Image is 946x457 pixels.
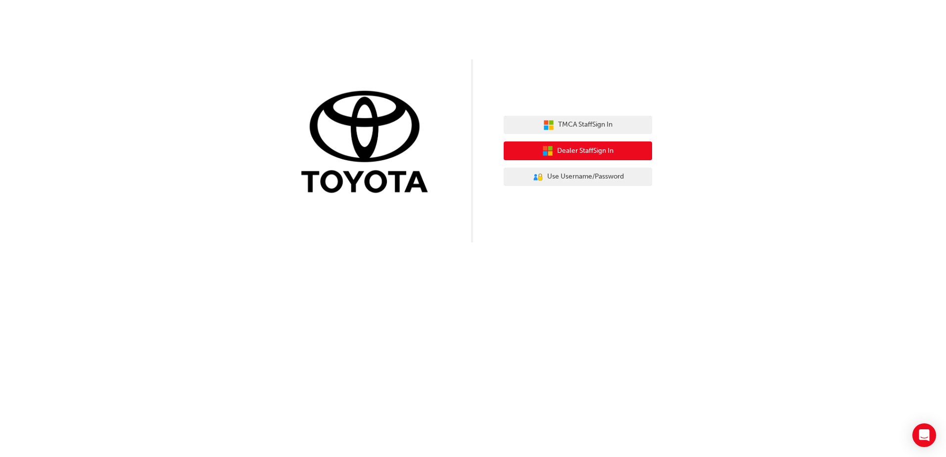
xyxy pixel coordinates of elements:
[557,145,614,157] span: Dealer Staff Sign In
[504,141,652,160] button: Dealer StaffSign In
[547,171,624,183] span: Use Username/Password
[912,423,936,447] div: Open Intercom Messenger
[504,168,652,186] button: Use Username/Password
[504,116,652,135] button: TMCA StaffSign In
[294,89,442,198] img: Trak
[558,119,613,131] span: TMCA Staff Sign In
